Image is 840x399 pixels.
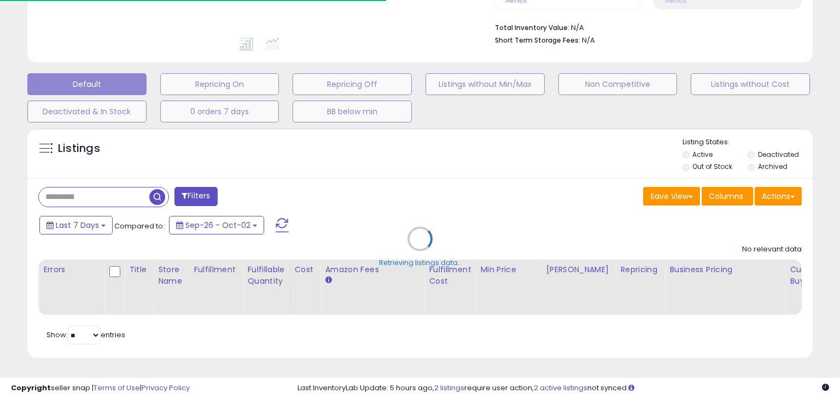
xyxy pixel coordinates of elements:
[11,383,51,393] strong: Copyright
[297,383,829,394] div: Last InventoryLab Update: 5 hours ago, require user action, not synced.
[495,23,569,32] b: Total Inventory Value:
[425,73,545,95] button: Listings without Min/Max
[628,384,634,391] i: Click here to read more about un-synced listings.
[691,73,810,95] button: Listings without Cost
[558,73,678,95] button: Non Competitive
[160,73,279,95] button: Repricing On
[534,383,587,393] a: 2 active listings
[293,101,412,122] button: BB below min
[495,20,794,33] li: N/A
[434,383,464,393] a: 2 listings
[27,73,147,95] button: Default
[293,73,412,95] button: Repricing Off
[142,383,190,393] a: Privacy Policy
[582,35,595,45] span: N/A
[379,258,461,268] div: Retrieving listings data..
[11,383,190,394] div: seller snap | |
[27,101,147,122] button: Deactivated & In Stock
[94,383,140,393] a: Terms of Use
[495,36,580,45] b: Short Term Storage Fees:
[160,101,279,122] button: 0 orders 7 days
